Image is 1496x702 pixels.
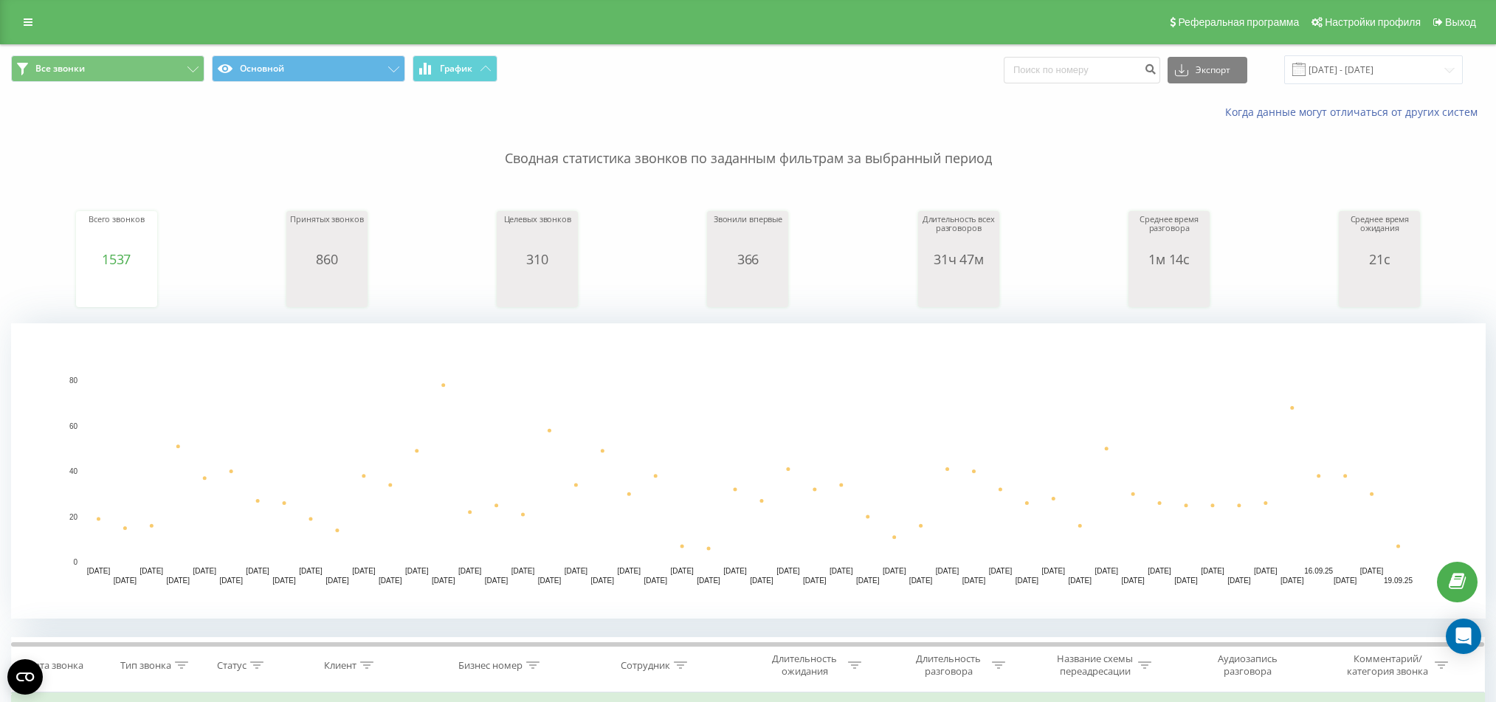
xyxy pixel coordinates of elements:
div: 366 [711,252,785,266]
div: Статус [217,659,247,672]
text: [DATE] [114,577,137,585]
text: [DATE] [405,567,429,575]
text: [DATE] [697,577,720,585]
div: Сотрудник [621,659,670,672]
span: Все звонки [35,63,85,75]
div: Название схемы переадресации [1055,653,1134,678]
text: [DATE] [511,567,535,575]
div: 1537 [80,252,154,266]
text: [DATE] [1016,577,1039,585]
text: [DATE] [962,577,986,585]
text: [DATE] [1174,577,1198,585]
text: 0 [73,558,77,566]
text: [DATE] [1042,567,1066,575]
div: Комментарий/категория звонка [1345,653,1431,678]
text: 20 [69,513,78,521]
text: [DATE] [883,567,906,575]
text: [DATE] [1360,567,1384,575]
div: Длительность ожидания [765,653,844,678]
text: [DATE] [1334,577,1357,585]
text: [DATE] [140,567,164,575]
text: 60 [69,422,78,430]
text: [DATE] [618,567,641,575]
text: [DATE] [565,567,588,575]
svg: A chart. [80,266,154,311]
text: [DATE] [299,567,323,575]
span: Реферальная программа [1178,16,1299,28]
text: [DATE] [352,567,376,575]
span: График [440,63,472,74]
text: [DATE] [87,567,111,575]
div: Всего звонков [80,215,154,252]
text: 16.09.25 [1304,567,1333,575]
text: [DATE] [1201,567,1224,575]
text: [DATE] [1254,567,1278,575]
input: Поиск по номеру [1004,57,1160,83]
div: Звонили впервые [711,215,785,252]
text: [DATE] [909,577,933,585]
text: 40 [69,467,78,475]
text: [DATE] [750,577,773,585]
div: Целевых звонков [500,215,574,252]
span: Выход [1445,16,1476,28]
div: Аудиозапись разговора [1199,653,1295,678]
text: [DATE] [1095,567,1118,575]
text: [DATE] [485,577,509,585]
text: [DATE] [538,577,562,585]
text: [DATE] [989,567,1013,575]
svg: A chart. [1132,266,1206,311]
text: 19.09.25 [1384,577,1413,585]
text: [DATE] [379,577,402,585]
div: Дата звонка [28,659,83,672]
svg: A chart. [11,323,1486,619]
text: [DATE] [723,567,747,575]
div: Бизнес номер [458,659,523,672]
text: [DATE] [803,577,827,585]
text: [DATE] [830,567,853,575]
svg: A chart. [922,266,996,311]
div: Принятых звонков [290,215,364,252]
div: Open Intercom Messenger [1446,619,1481,654]
text: [DATE] [856,577,880,585]
div: Длительность всех разговоров [922,215,996,252]
text: [DATE] [432,577,455,585]
div: Длительность разговора [909,653,988,678]
text: [DATE] [670,567,694,575]
text: [DATE] [246,567,269,575]
text: [DATE] [591,577,615,585]
div: 310 [500,252,574,266]
text: [DATE] [1148,567,1171,575]
svg: A chart. [290,266,364,311]
text: [DATE] [644,577,667,585]
span: Настройки профиля [1325,16,1421,28]
p: Сводная статистика звонков по заданным фильтрам за выбранный период [11,120,1485,168]
div: 21с [1342,252,1416,266]
div: Среднее время разговора [1132,215,1206,252]
button: График [413,55,497,82]
text: [DATE] [193,567,216,575]
text: [DATE] [936,567,959,575]
text: [DATE] [1280,577,1304,585]
text: 80 [69,376,78,385]
svg: A chart. [1342,266,1416,311]
a: Когда данные могут отличаться от других систем [1225,105,1485,119]
text: [DATE] [776,567,800,575]
text: [DATE] [325,577,349,585]
div: 860 [290,252,364,266]
svg: A chart. [711,266,785,311]
div: Тип звонка [120,659,171,672]
button: Основной [212,55,405,82]
text: [DATE] [1227,577,1251,585]
div: Среднее время ожидания [1342,215,1416,252]
div: Клиент [324,659,356,672]
div: A chart. [500,266,574,311]
text: [DATE] [272,577,296,585]
text: [DATE] [167,577,190,585]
